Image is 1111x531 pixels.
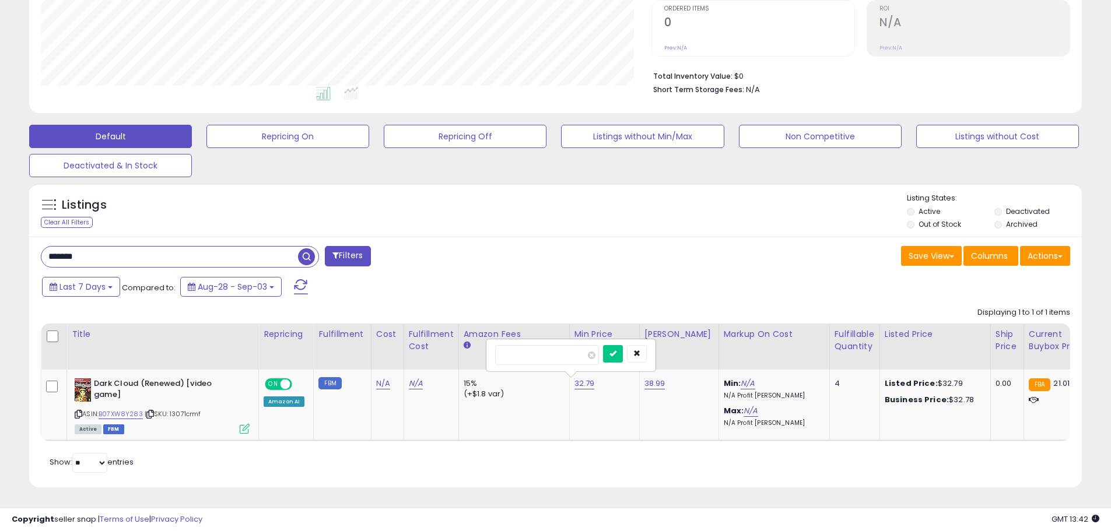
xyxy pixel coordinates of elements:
div: 0.00 [996,378,1015,389]
a: 32.79 [574,378,595,389]
label: Archived [1006,219,1038,229]
label: Out of Stock [919,219,961,229]
a: Terms of Use [100,514,149,525]
span: | SKU: 13071crmf [145,409,201,419]
div: Fulfillment Cost [409,328,454,353]
b: Min: [724,378,741,389]
span: Last 7 Days [59,281,106,293]
small: FBA [1029,378,1050,391]
div: Fulfillable Quantity [835,328,875,353]
span: FBM [103,424,124,434]
h2: 0 [664,16,854,31]
p: N/A Profit [PERSON_NAME] [724,419,821,427]
span: Aug-28 - Sep-03 [198,281,267,293]
span: Show: entries [50,456,134,467]
p: Listing States: [907,193,1082,204]
span: 2025-09-11 13:42 GMT [1052,514,1099,525]
span: ROI [879,6,1070,12]
div: ASIN: [75,378,250,432]
div: Repricing [264,328,309,340]
div: Fulfillment [318,328,366,340]
b: Dark Cloud (Renewed) [video game] [94,378,236,403]
div: Clear All Filters [41,217,93,228]
div: [PERSON_NAME] [644,328,714,340]
a: N/A [409,378,423,389]
div: Markup on Cost [724,328,825,340]
button: Save View [901,246,962,266]
button: Filters [325,246,370,266]
a: B07XW8Y283 [99,409,143,419]
span: OFF [290,379,309,389]
button: Non Competitive [739,125,902,148]
small: Prev: N/A [879,44,902,51]
h5: Listings [62,197,107,213]
button: Deactivated & In Stock [29,154,192,177]
span: All listings currently available for purchase on Amazon [75,424,101,434]
div: 15% [464,378,560,389]
a: N/A [744,405,758,417]
b: Total Inventory Value: [653,71,733,81]
button: Listings without Cost [916,125,1079,148]
span: N/A [746,84,760,95]
div: $32.79 [885,378,982,389]
div: Listed Price [885,328,986,340]
small: FBM [318,377,341,389]
button: Repricing On [206,125,369,148]
div: Title [72,328,254,340]
b: Listed Price: [885,378,938,389]
div: Ship Price [996,328,1019,353]
div: (+$1.8 var) [464,389,560,399]
div: Displaying 1 to 1 of 1 items [977,307,1070,318]
label: Deactivated [1006,206,1050,216]
img: 51VLqYmEcKL._SL40_.jpg [75,378,91,402]
div: 4 [835,378,871,389]
a: N/A [376,378,390,389]
label: Active [919,206,940,216]
span: Compared to: [122,282,176,293]
span: 21.01 [1053,378,1070,389]
li: $0 [653,68,1061,82]
b: Short Term Storage Fees: [653,85,744,94]
div: seller snap | | [12,514,202,525]
button: Default [29,125,192,148]
strong: Copyright [12,514,54,525]
span: Columns [971,250,1008,262]
button: Listings without Min/Max [561,125,724,148]
a: Privacy Policy [151,514,202,525]
p: N/A Profit [PERSON_NAME] [724,392,821,400]
span: ON [266,379,281,389]
div: Current Buybox Price [1029,328,1089,353]
div: Cost [376,328,399,340]
div: Amazon Fees [464,328,565,340]
button: Last 7 Days [42,277,120,297]
button: Repricing Off [384,125,546,148]
a: N/A [741,378,755,389]
button: Columns [963,246,1018,266]
button: Actions [1020,246,1070,266]
small: Amazon Fees. [464,340,471,351]
a: 38.99 [644,378,665,389]
div: Min Price [574,328,635,340]
div: Amazon AI [264,396,304,407]
div: $32.78 [885,395,982,405]
button: Aug-28 - Sep-03 [180,277,282,297]
span: Ordered Items [664,6,854,12]
b: Max: [724,405,744,416]
b: Business Price: [885,394,949,405]
th: The percentage added to the cost of goods (COGS) that forms the calculator for Min & Max prices. [719,323,829,370]
small: Prev: N/A [664,44,687,51]
h2: N/A [879,16,1070,31]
